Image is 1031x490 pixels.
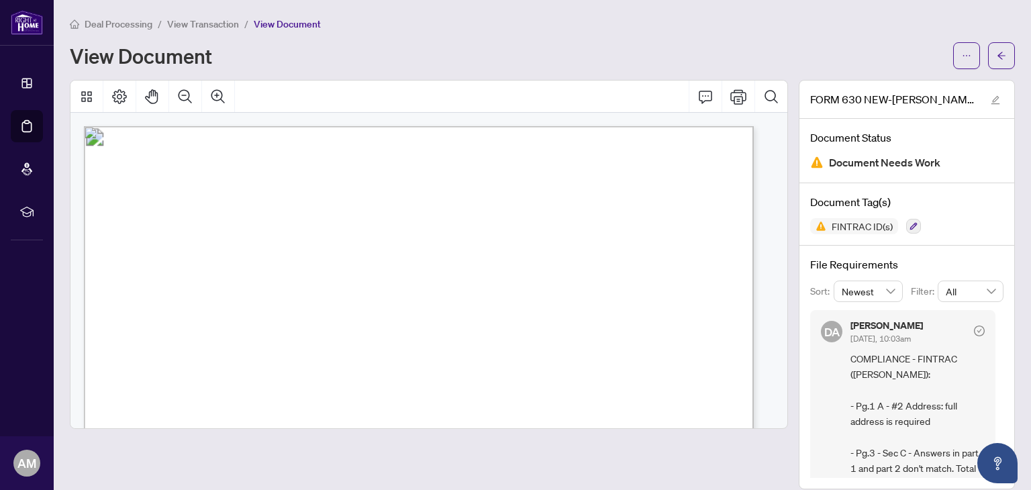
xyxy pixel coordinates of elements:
span: DA [824,322,840,340]
span: Deal Processing [85,18,152,30]
span: check-circle [974,326,985,336]
span: arrow-left [997,51,1006,60]
li: / [158,16,162,32]
h4: Document Status [810,130,1003,146]
span: AM [17,454,36,473]
img: Status Icon [810,218,826,234]
h5: [PERSON_NAME] [850,321,923,330]
h4: Document Tag(s) [810,194,1003,210]
p: Sort: [810,284,834,299]
span: home [70,19,79,29]
li: / [244,16,248,32]
h1: View Document [70,45,212,66]
span: ellipsis [962,51,971,60]
span: Document Needs Work [829,154,940,172]
span: FORM 630 NEW-[PERSON_NAME].pdf [810,91,978,107]
span: View Transaction [167,18,239,30]
span: All [946,281,995,301]
p: Filter: [911,284,938,299]
span: Newest [842,281,895,301]
span: [DATE], 10:03am [850,334,911,344]
h4: File Requirements [810,256,1003,273]
img: Document Status [810,156,824,169]
img: logo [11,10,43,35]
span: edit [991,95,1000,105]
span: View Document [254,18,321,30]
span: FINTRAC ID(s) [826,222,898,231]
button: Open asap [977,443,1018,483]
